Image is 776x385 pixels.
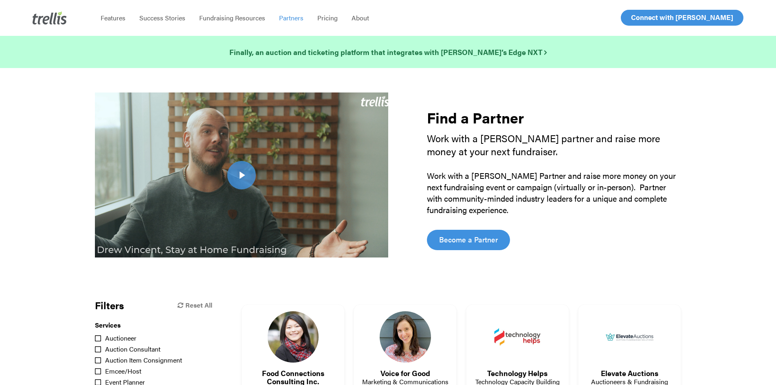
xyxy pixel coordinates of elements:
img: Food Connections Consulting Inc. - Trellis Partner [268,311,319,363]
span: About [352,13,369,22]
strong: Technology Helps [487,368,547,378]
a: Connect with [PERSON_NAME] [621,10,743,26]
span: Success Stories [139,13,185,22]
p: Work with a [PERSON_NAME] partner and raise more money at your next fundraiser. [427,132,681,158]
div: Auction Item Consignment [95,355,212,365]
span: Partners [279,13,303,22]
a: Reset All [178,300,212,310]
div: Emcee/Host [95,366,212,376]
strong: Finally, an auction and ticketing platform that integrates with [PERSON_NAME]’s Edge NXT [229,47,547,57]
div: Auctioneer [95,333,212,343]
a: Partners [272,14,310,22]
img: Trellis [33,11,67,24]
strong: Services [95,320,212,333]
div: Auction Consultant [95,344,212,354]
a: Pricing [310,14,345,22]
a: Finally, an auction and ticketing platform that integrates with [PERSON_NAME]’s Edge NXT [229,46,547,58]
span: Pricing [317,13,338,22]
span: Features [101,13,125,22]
a: Features [94,14,132,22]
a: Fundraising Resources [192,14,272,22]
span: Fundraising Resources [199,13,265,22]
strong: Elevate Auctions [601,368,658,378]
a: About [345,14,376,22]
strong: Find a Partner [427,107,524,128]
strong: Filters [95,298,124,312]
a: Success Stories [132,14,192,22]
img: Elevate Auctions - Trellis Partner [604,311,655,363]
span: Connect with [PERSON_NAME] [631,12,733,22]
strong: Voice for Good [380,368,430,378]
img: Voice for Good - Trellis Partner [380,311,431,363]
span: Become a Partner [439,234,498,245]
a: Become a Partner [427,230,510,250]
img: Technology Helps - Trellis Partner [492,311,543,363]
p: Work with a [PERSON_NAME] Partner and raise more money on your next fundraising event or campaign... [427,170,681,216]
